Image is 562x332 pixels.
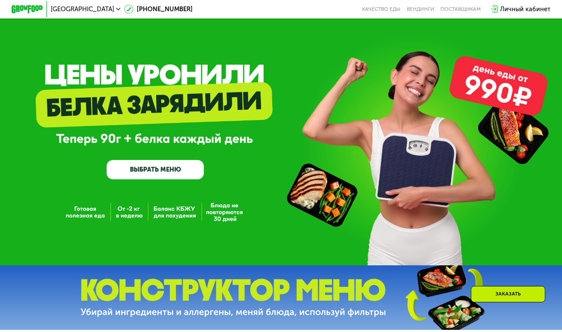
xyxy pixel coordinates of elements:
a: [PHONE_NUMBER] [124,5,193,14]
div: Личный кабинет [500,5,550,14]
a: Качество еды [362,6,400,12]
span: [GEOGRAPHIC_DATA] [51,6,114,12]
a: ВЫБРАТЬ МЕНЮ [107,160,204,179]
a: Вендинги [407,6,434,12]
div: поставщикам [440,6,481,12]
div: Заказать [471,286,545,302]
